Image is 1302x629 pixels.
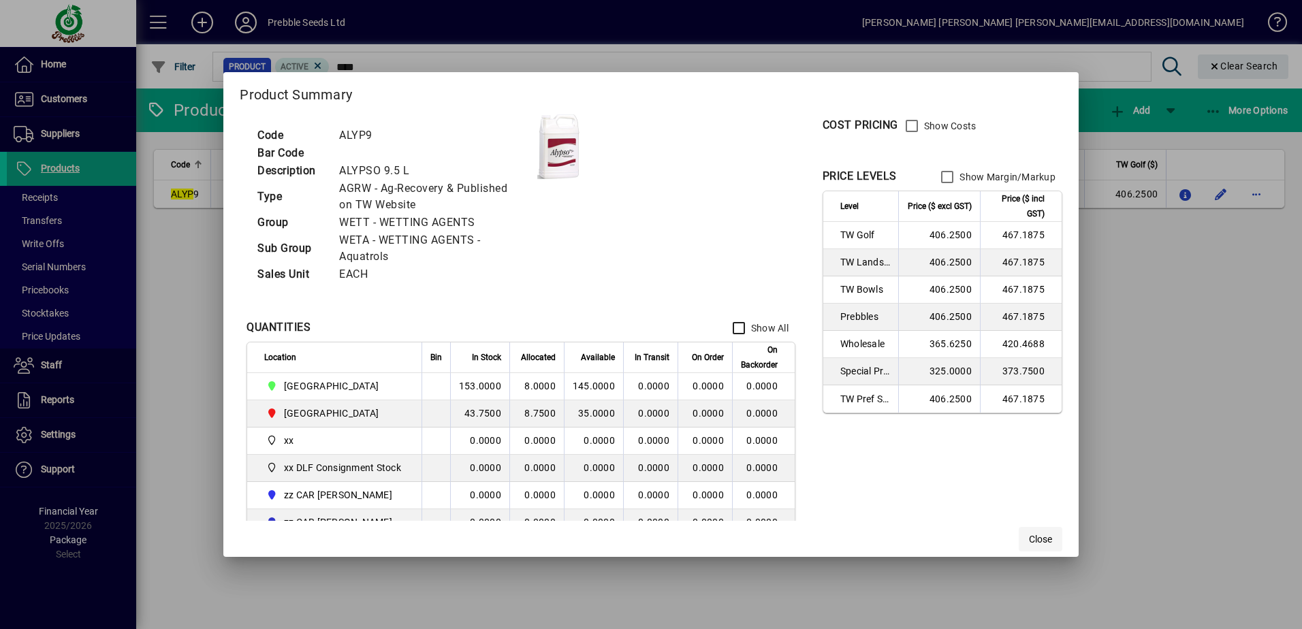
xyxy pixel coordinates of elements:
td: 406.2500 [898,304,980,331]
td: 35.0000 [564,400,623,428]
td: 153.0000 [450,373,509,400]
td: 0.0000 [509,509,564,536]
td: 0.0000 [732,373,795,400]
span: Special Price [840,364,890,378]
td: AGRW - Ag-Recovery & Published on TW Website [332,180,537,214]
td: Description [251,162,332,180]
td: 0.0000 [732,400,795,428]
span: 0.0000 [693,381,724,391]
span: TW Bowls [840,283,890,296]
td: 0.0000 [509,455,564,482]
td: 467.1875 [980,276,1062,304]
td: 0.0000 [732,482,795,509]
td: 467.1875 [980,304,1062,331]
button: Close [1019,527,1062,551]
td: 406.2500 [898,222,980,249]
span: [GEOGRAPHIC_DATA] [284,406,379,420]
span: 0.0000 [638,462,669,473]
td: 467.1875 [980,385,1062,413]
td: 467.1875 [980,249,1062,276]
td: 467.1875 [980,222,1062,249]
span: zz CAR [PERSON_NAME] [284,515,392,529]
span: TW Golf [840,228,890,242]
span: Location [264,350,296,365]
td: ALYP9 [332,127,537,144]
span: TW Landscaper [840,255,890,269]
span: xx [284,434,294,447]
span: 0.0000 [638,408,669,419]
span: 0.0000 [638,435,669,446]
span: TW Pref Sup [840,392,890,406]
td: ALYPSO 9.5 L [332,162,537,180]
td: 0.0000 [564,428,623,455]
span: CHRISTCHURCH [264,378,407,394]
td: 0.0000 [564,455,623,482]
span: zz CAR [PERSON_NAME] [284,488,392,502]
td: Sub Group [251,231,332,265]
label: Show All [748,321,789,335]
span: 0.0000 [638,489,669,500]
td: 0.0000 [564,509,623,536]
div: COST PRICING [823,117,898,133]
td: WETT - WETTING AGENTS [332,214,537,231]
span: Close [1029,532,1052,547]
td: 0.0000 [732,428,795,455]
span: In Stock [472,350,501,365]
span: 0.0000 [693,489,724,500]
label: Show Margin/Markup [957,170,1055,184]
span: zz CAR CRAIG B [264,514,407,530]
td: 145.0000 [564,373,623,400]
td: 0.0000 [450,509,509,536]
td: Type [251,180,332,214]
span: 0.0000 [693,408,724,419]
td: 0.0000 [509,482,564,509]
span: 0.0000 [638,381,669,391]
td: 325.0000 [898,358,980,385]
span: [GEOGRAPHIC_DATA] [284,379,379,393]
h2: Product Summary [223,72,1079,112]
span: Price ($ excl GST) [908,199,972,214]
span: Wholesale [840,337,890,351]
span: xx [264,432,407,449]
span: On Backorder [741,342,778,372]
td: 406.2500 [898,385,980,413]
td: 406.2500 [898,249,980,276]
span: 0.0000 [693,462,724,473]
td: 0.0000 [732,455,795,482]
span: Available [581,350,615,365]
td: 373.7500 [980,358,1062,385]
span: On Order [692,350,724,365]
span: Price ($ incl GST) [989,191,1045,221]
td: 0.0000 [450,482,509,509]
td: EACH [332,265,537,283]
td: Group [251,214,332,231]
td: Code [251,127,332,144]
td: 0.0000 [509,428,564,455]
span: PALMERSTON NORTH [264,405,407,421]
td: Sales Unit [251,265,332,283]
label: Show Costs [921,119,976,133]
td: 406.2500 [898,276,980,304]
td: 43.7500 [450,400,509,428]
td: WETA - WETTING AGENTS - Aquatrols [332,231,537,265]
div: PRICE LEVELS [823,168,897,184]
span: In Transit [635,350,669,365]
span: 0.0000 [693,517,724,528]
td: 420.4688 [980,331,1062,358]
img: contain [537,112,580,180]
span: xx DLF Consignment Stock [264,459,407,476]
span: 0.0000 [693,435,724,446]
span: 0.0000 [638,517,669,528]
td: 365.6250 [898,331,980,358]
span: Level [840,199,859,214]
span: Bin [430,350,442,365]
td: 0.0000 [450,455,509,482]
div: QUANTITIES [247,319,311,336]
span: Allocated [521,350,556,365]
span: zz CAR CARL [264,487,407,503]
td: 0.0000 [732,509,795,536]
td: 8.7500 [509,400,564,428]
span: xx DLF Consignment Stock [284,461,401,474]
td: 8.0000 [509,373,564,400]
td: 0.0000 [450,428,509,455]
